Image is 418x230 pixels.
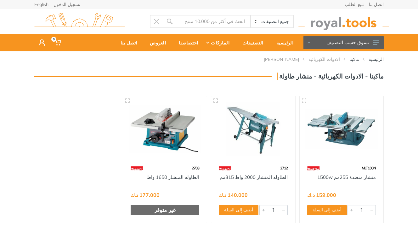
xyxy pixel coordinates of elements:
img: royal.tools Logo [34,13,125,30]
a: العروض [141,34,170,51]
input: Site search [176,15,250,28]
img: Royal Tools - منشار منضدة 255مم 1500w [305,102,378,156]
a: ماكيتا [349,56,359,62]
h3: ماكيتا - الادوات الكهربائية - منشار طاولة [277,73,384,80]
a: تتبع الطلب [345,2,364,7]
button: أضف إلى السلة [219,205,258,215]
a: تسجيل الدخول [54,2,80,7]
a: 0 [49,34,65,51]
div: 140.000 د.ك [219,192,248,198]
a: اتصل بنا [112,34,141,51]
div: الماركات [202,36,234,49]
div: اختصاصنا [170,36,202,49]
span: 2703 [192,166,199,170]
span: 2712 [280,166,288,170]
img: Royal Tools - الطاوله المنشار 2000 واط 315مم [217,102,290,156]
img: 42.webp [131,163,143,174]
img: 42.webp [307,163,320,174]
img: 42.webp [219,163,231,174]
li: [PERSON_NAME] [254,56,299,62]
a: الرئيسية [369,56,384,62]
a: الطاوله المنشار 1650 واط [147,174,199,180]
div: 177.000 د.ك [131,192,160,198]
div: الرئيسية [268,36,298,49]
a: اختصاصنا [170,34,202,51]
select: Category [250,15,293,27]
img: royal.tools Logo [298,13,389,30]
button: تسوق حسب التصنيف [303,36,384,49]
span: MLT100N [362,166,376,170]
a: الادوات الكهربائية [308,56,340,62]
a: الرئيسية [268,34,298,51]
nav: breadcrumb [34,56,384,62]
a: English [34,2,48,7]
div: العروض [141,36,170,49]
img: Royal Tools - الطاوله المنشار 1650 واط [129,102,201,156]
div: 159.000 د.ك [307,192,336,198]
span: 0 [51,37,56,42]
a: اتصل بنا [369,2,384,7]
a: التصنيفات [234,34,268,51]
div: التصنيفات [234,36,268,49]
a: الطاوله المنشار 2000 واط 315مم [220,174,288,180]
button: أضف إلى السلة [307,205,347,215]
div: غير متوفر [131,205,200,215]
div: اتصل بنا [112,36,141,49]
a: منشار منضدة 255مم 1500w [317,174,376,180]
